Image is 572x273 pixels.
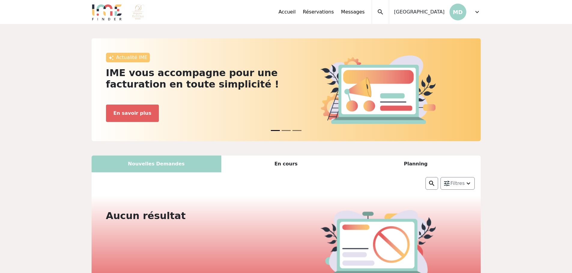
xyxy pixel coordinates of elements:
button: En savoir plus [106,105,159,122]
a: Réservations [303,8,334,16]
div: En cours [221,156,351,172]
div: Nouvelles Demandes [92,156,221,172]
button: News 2 [292,127,301,134]
img: search.png [428,180,435,187]
button: News 0 [271,127,280,134]
h2: IME vous accompagne pour une facturation en toute simplicité ! [106,67,283,90]
h2: Aucun résultat [106,210,283,221]
span: [GEOGRAPHIC_DATA] [394,8,444,16]
img: arrow_down.png [465,180,472,187]
p: MD [449,4,466,20]
div: Actualité IME [106,53,150,62]
span: Filtres [450,180,465,187]
img: actu.png [320,55,436,124]
img: setting.png [443,180,450,187]
button: News 1 [282,127,291,134]
span: expand_more [474,8,481,16]
a: Messages [341,8,365,16]
div: Planning [351,156,481,172]
img: Logo.png [92,4,122,20]
img: awesome.png [108,55,114,61]
span: search [377,8,384,16]
a: Accueil [278,8,295,16]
